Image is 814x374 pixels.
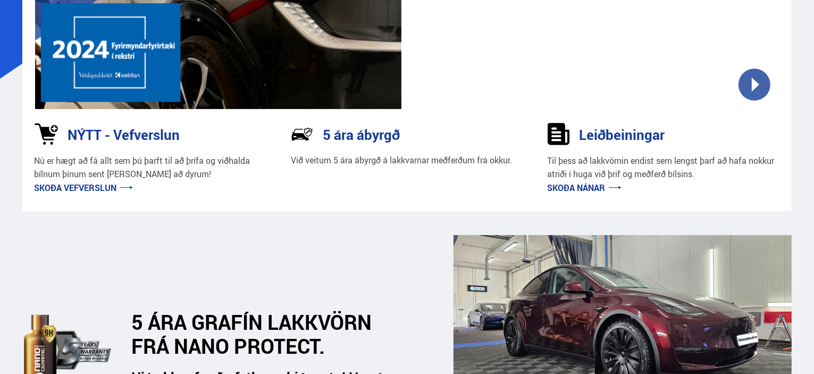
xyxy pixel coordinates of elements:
p: Til þess að lakkvörnin endist sem lengst þarf að hafa nokkur atriði í huga við þrif og meðferð bí... [548,154,780,181]
h2: 5 ÁRA GRAFÍN LAKKVÖRN FRÁ NANO PROTECT. [132,310,396,358]
p: Nú er hægt að fá allt sem þú þarft til að þrífa og viðhalda bílnum þínum sent [PERSON_NAME] að dy... [35,154,267,181]
a: Skoða vefverslun [35,182,133,194]
img: 1kVRZhkadjUD8HsE.svg [35,123,58,145]
img: NP-R9RrMhXQFCiaa.svg [291,123,313,145]
p: Við veitum 5 ára ábyrgð á lakkvarnar meðferðum frá okkur. [291,154,512,167]
h3: NÝTT - Vefverslun [68,127,180,143]
button: Open LiveChat chat widget [9,4,40,36]
h3: Leiðbeiningar [580,127,665,143]
img: sDldwouBCQTERH5k.svg [548,123,570,145]
a: Skoða nánar [548,182,622,194]
h3: 5 ára ábyrgð [323,127,400,143]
